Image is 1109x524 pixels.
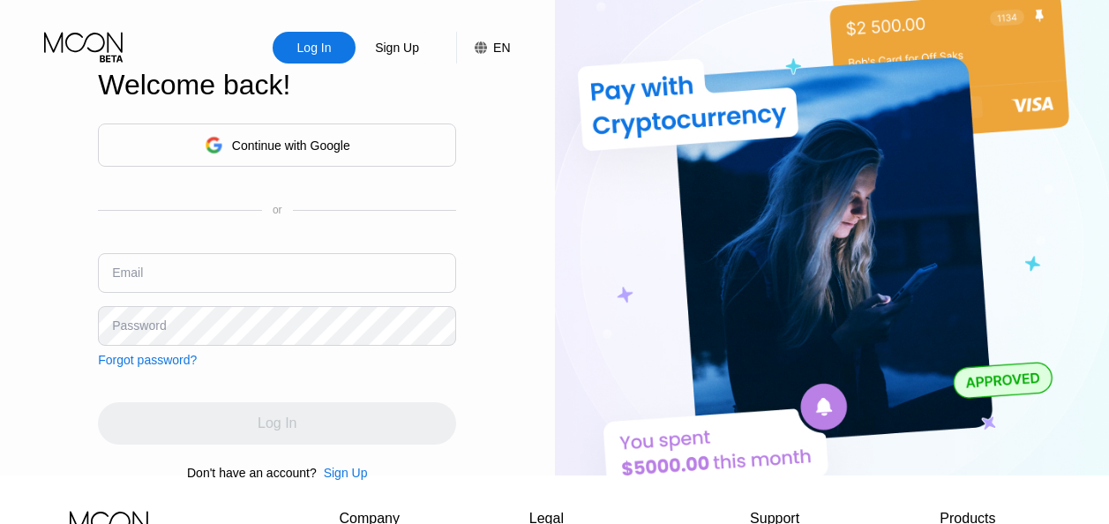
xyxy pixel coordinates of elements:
[324,466,368,480] div: Sign Up
[112,318,166,333] div: Password
[373,39,421,56] div: Sign Up
[98,69,456,101] div: Welcome back!
[98,124,456,167] div: Continue with Google
[356,32,438,64] div: Sign Up
[187,466,317,480] div: Don't have an account?
[98,353,197,367] div: Forgot password?
[493,41,510,55] div: EN
[273,204,282,216] div: or
[296,39,333,56] div: Log In
[317,466,368,480] div: Sign Up
[273,32,356,64] div: Log In
[456,32,510,64] div: EN
[112,266,143,280] div: Email
[232,138,350,153] div: Continue with Google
